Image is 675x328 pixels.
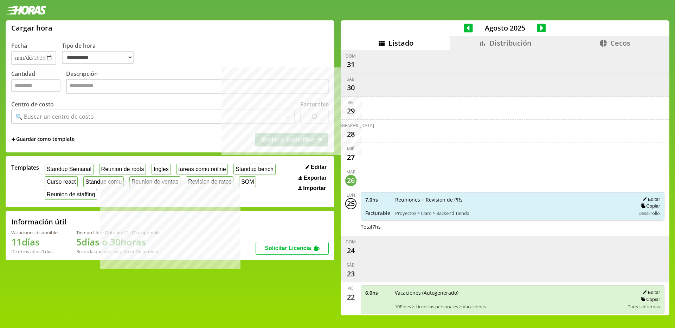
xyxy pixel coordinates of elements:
div: 26 [345,175,356,186]
div: vie [348,285,354,291]
div: [DEMOGRAPHIC_DATA] [328,123,374,129]
button: Reunion de ventas [129,176,180,187]
div: 25 [345,198,356,209]
button: Editar [303,164,329,171]
span: Listado [388,38,413,48]
label: Facturable [300,100,329,108]
input: Cantidad [11,79,60,92]
div: mié [347,146,354,152]
div: Recordá que vencen a fin de [76,248,160,255]
div: lun [347,192,355,198]
h1: 11 días [11,236,59,248]
button: Solicitar Licencia [256,242,329,255]
div: mar [346,169,355,175]
button: Editar [641,196,660,202]
span: Importar [303,185,326,191]
h2: Información útil [11,217,66,227]
button: SOM [239,176,256,187]
button: Reunion de staffing [45,189,97,200]
span: Desarrollo [638,210,660,216]
span: 7.0 hs [365,196,390,203]
span: + [11,136,15,143]
button: Standup Semanal [45,164,94,175]
span: Distribución [489,38,532,48]
div: 27 [345,152,356,163]
div: 30 [345,82,356,93]
span: Reuniones + Revision de PRs [395,196,631,203]
span: Exportar [303,175,327,181]
div: Total 7 hs [361,223,665,230]
div: sáb [347,76,355,82]
div: 31 [345,59,356,70]
button: Exportar [296,175,329,182]
span: Facturable [365,210,390,216]
img: logotipo [6,6,46,15]
b: Diciembre [135,248,158,255]
span: Cecos [610,38,630,48]
button: Reunion de roots [99,164,146,175]
div: 23 [345,268,356,279]
select: Tipo de hora [62,51,134,64]
button: Standup bench [233,164,275,175]
div: vie [348,99,354,105]
div: 29 [345,105,356,117]
div: Tiempo Libre Optativo (TiLO) disponible [76,229,160,236]
button: Copiar [639,203,660,209]
span: Proyectos > Claro > Backend Tienda [395,210,631,216]
span: Tareas internas [628,303,660,310]
span: +Guardar como template [11,136,75,143]
div: sáb [347,262,355,268]
button: Copiar [639,296,660,302]
button: Ingles [152,164,171,175]
div: Vacaciones disponibles [11,229,59,236]
button: Standup comu [83,176,124,187]
label: Descripción [66,70,329,96]
span: 10Pines > Licencias personales > Vacaciones [395,303,623,310]
button: Curso react [45,176,78,187]
span: Editar [311,164,327,170]
div: dom [346,239,356,245]
div: 28 [345,129,356,140]
span: 6.0 hs [365,289,390,296]
span: Vacaciones (Autogenerado) [395,289,623,296]
textarea: Descripción [66,79,329,94]
label: Fecha [11,42,27,50]
div: 🔍 Buscar un centro de costo [15,113,94,120]
span: Templates [11,164,39,171]
label: Cantidad [11,70,66,96]
label: Centro de costo [11,100,54,108]
h1: Cargar hora [11,23,52,33]
h1: 5 días o 30 horas [76,236,160,248]
button: tareas comu online [176,164,228,175]
label: Tipo de hora [62,42,139,65]
div: dom [346,53,356,59]
span: Agosto 2025 [473,23,537,33]
button: Editar [641,289,660,295]
div: scrollable content [341,50,669,314]
div: De otros años: 0 días [11,248,59,255]
button: Revision de rates [186,176,233,187]
div: 24 [345,245,356,256]
span: Solicitar Licencia [265,245,311,251]
div: 22 [345,291,356,302]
